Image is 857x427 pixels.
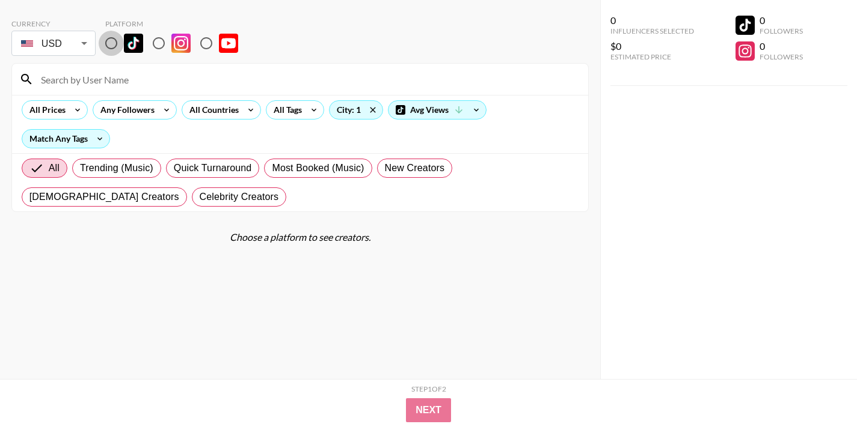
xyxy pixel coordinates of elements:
[389,101,486,119] div: Avg Views
[174,161,252,175] span: Quick Turnaround
[11,231,589,243] div: Choose a platform to see creators.
[11,19,96,28] div: Currency
[171,34,191,53] img: Instagram
[760,26,803,35] div: Followers
[406,398,451,422] button: Next
[760,52,803,61] div: Followers
[385,161,445,175] span: New Creators
[200,190,279,204] span: Celebrity Creators
[182,101,241,119] div: All Countries
[266,101,304,119] div: All Tags
[797,367,843,413] iframe: Drift Widget Chat Controller
[760,14,803,26] div: 0
[219,34,238,53] img: YouTube
[610,14,694,26] div: 0
[34,70,581,89] input: Search by User Name
[411,384,446,393] div: Step 1 of 2
[124,34,143,53] img: TikTok
[105,19,248,28] div: Platform
[610,26,694,35] div: Influencers Selected
[29,190,179,204] span: [DEMOGRAPHIC_DATA] Creators
[610,52,694,61] div: Estimated Price
[760,40,803,52] div: 0
[93,101,157,119] div: Any Followers
[610,40,694,52] div: $0
[49,161,60,175] span: All
[272,161,364,175] span: Most Booked (Music)
[22,130,109,148] div: Match Any Tags
[80,161,153,175] span: Trending (Music)
[22,101,68,119] div: All Prices
[330,101,382,119] div: City: 1
[14,33,93,54] div: USD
